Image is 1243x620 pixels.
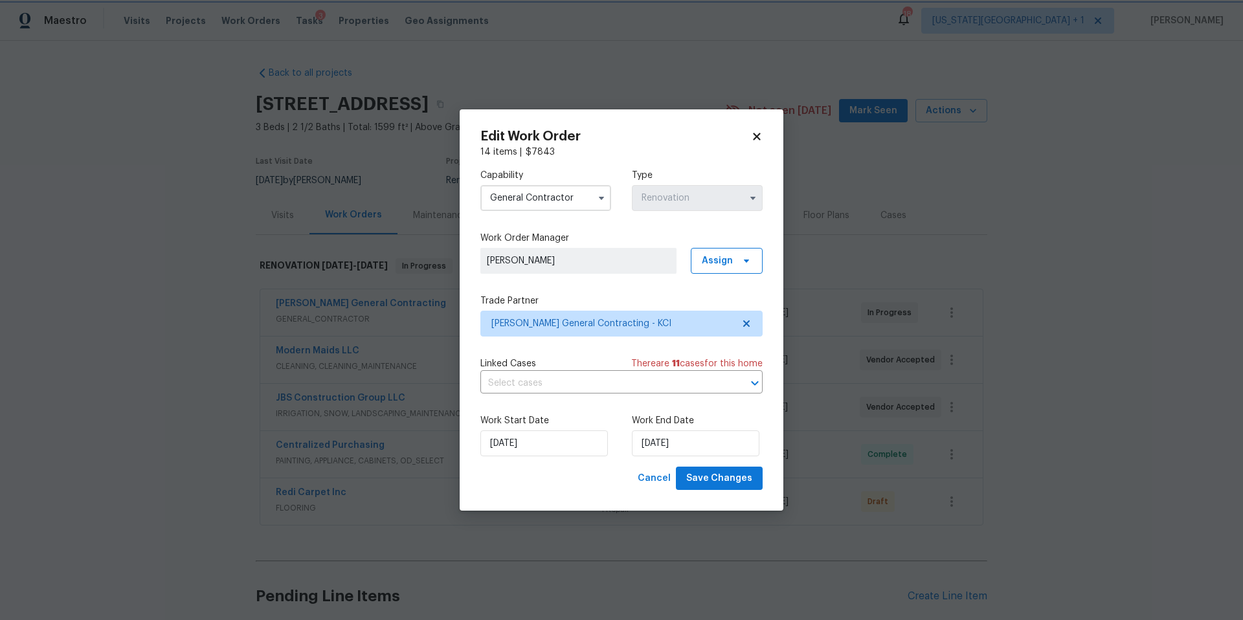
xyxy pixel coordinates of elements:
span: There are case s for this home [631,357,763,370]
span: $ 7843 [526,148,555,157]
input: Select cases [480,373,726,393]
label: Trade Partner [480,294,763,307]
span: Cancel [638,471,671,487]
label: Type [632,169,763,182]
button: Show options [745,190,761,206]
span: [PERSON_NAME] General Contracting - KCI [491,317,733,330]
span: 11 [672,359,680,368]
input: M/D/YYYY [480,430,608,456]
span: [PERSON_NAME] [487,254,670,267]
h2: Edit Work Order [480,130,751,143]
button: Cancel [633,467,676,491]
button: Open [746,374,764,392]
label: Capability [480,169,611,182]
div: 14 items | [480,146,763,159]
button: Save Changes [676,467,763,491]
span: Assign [702,254,733,267]
input: Select... [480,185,611,211]
span: Save Changes [686,471,752,487]
label: Work End Date [632,414,763,427]
button: Show options [594,190,609,206]
span: Linked Cases [480,357,536,370]
input: M/D/YYYY [632,430,759,456]
input: Select... [632,185,763,211]
label: Work Order Manager [480,232,763,245]
label: Work Start Date [480,414,611,427]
